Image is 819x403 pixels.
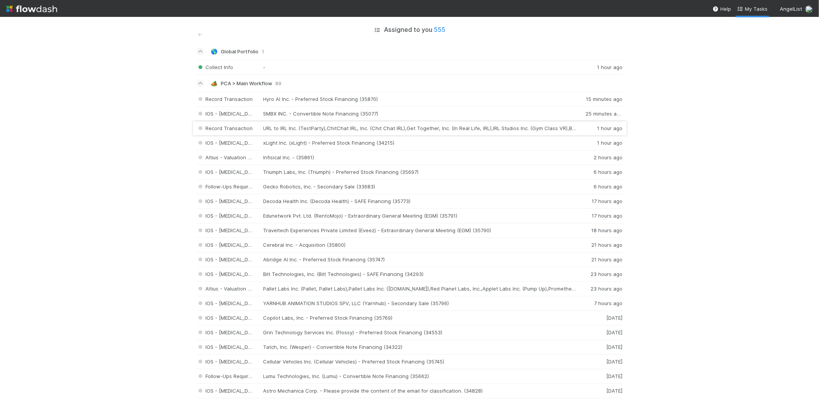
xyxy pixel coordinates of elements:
[577,227,623,234] div: 18 hours ago
[577,169,623,175] div: 6 hours ago
[263,315,577,321] div: Copilot Labs, Inc. - Preferred Stock Financing (35769)
[197,242,260,248] span: IOS - [MEDICAL_DATA]
[197,154,266,160] span: Altius - Valuation Update
[263,227,577,234] div: Traveltech Experiences Private Limited (Eveez) - Extraordinary General Meeting (EGM) (35790)
[577,213,623,219] div: 17 hours ago
[221,48,259,55] span: Global Portfolio
[577,154,623,161] div: 2 hours ago
[263,256,577,263] div: Abridge AI Inc. - Preferred Stock Financing (35747)
[197,271,260,277] span: IOS - [MEDICAL_DATA]
[263,242,577,248] div: Cerebral Inc. - Acquisition (35800)
[263,64,577,71] div: -
[263,183,577,190] div: Gecko Robotics, Inc. - Secondary Sale (33683)
[211,81,217,86] span: 🏕️
[577,96,623,102] div: 15 minutes ago
[197,286,266,292] span: Altius - Valuation Update
[577,242,623,248] div: 21 hours ago
[577,344,623,350] div: [DATE]
[434,26,446,33] span: 555
[263,358,577,365] div: Cellular Vehicles Inc. (Cellular Vehicles) - Preferred Stock Financing (35745)
[197,315,260,321] span: IOS - [MEDICAL_DATA]
[197,183,255,190] span: Follow-Ups Required
[197,329,260,335] span: IOS - [MEDICAL_DATA]
[263,140,577,146] div: xLight Inc. (xLight) - Preferred Stock Financing (34215)
[263,271,577,277] div: Bilt Technologies, Inc. (Bilt Technologies) - SAFE Financing (34293)
[263,96,577,102] div: Hyro AI Inc. - Preferred Stock Financing (35870)
[737,6,768,12] span: My Tasks
[197,256,260,263] span: IOS - [MEDICAL_DATA]
[577,64,623,71] div: 1 hour ago
[577,358,623,365] div: [DATE]
[263,111,577,117] div: SMBX INC. - Convertible Note Financing (35077)
[263,344,577,350] div: Tatch, Inc. (Wesper) - Convertible Note Financing (34322)
[577,300,623,307] div: 7 hours ago
[577,388,623,394] div: [DATE]
[577,140,623,146] div: 1 hour ago
[197,358,260,365] span: IOS - [MEDICAL_DATA]
[6,2,57,15] img: logo-inverted-e16ddd16eac7371096b0.svg
[384,26,446,34] h5: Assigned to you
[263,373,577,380] div: Lumu Technologies, Inc. (Lumu) - Convertible Note Financing (35662)
[211,49,217,55] span: 🌎
[263,286,577,292] div: Pallet Labs Inc. (Pallet, Pallet Labs),Pallet Labs Inc. ([DOMAIN_NAME]),Red Planet Labs, Inc.,App...
[221,80,273,86] span: PCA > Main Workflow
[577,198,623,205] div: 17 hours ago
[713,5,731,13] div: Help
[577,329,623,336] div: [DATE]
[197,111,260,117] span: IOS - [MEDICAL_DATA]
[276,80,282,86] span: 89
[577,183,623,190] div: 6 hours ago
[197,198,260,204] span: IOS - [MEDICAL_DATA]
[197,64,233,70] span: Collect Info
[263,198,577,205] div: Decoda Health Inc. (Decoda Health) - SAFE Financing (35773)
[197,140,260,146] span: IOS - [MEDICAL_DATA]
[197,300,260,306] span: IOS - [MEDICAL_DATA]
[577,271,623,277] div: 23 hours ago
[577,315,623,321] div: [DATE]
[577,256,623,263] div: 21 hours ago
[197,227,260,233] span: IOS - [MEDICAL_DATA]
[263,329,577,336] div: Grin Technology Services Inc. (Flossy) - Preferred Stock Financing (34553)
[197,388,260,394] span: IOS - [MEDICAL_DATA]
[197,344,260,350] span: IOS - [MEDICAL_DATA]
[577,373,623,380] div: [DATE]
[780,6,802,12] span: AngelList
[577,111,623,117] div: 25 minutes ago
[262,48,265,55] span: 1
[197,373,255,379] span: Follow-Ups Required
[263,169,577,175] div: Triumph Labs, Inc. (Triumph) - Preferred Stock Financing (35697)
[197,169,260,175] span: IOS - [MEDICAL_DATA]
[263,213,577,219] div: Edunetwork Pvt. Ltd. (RentoMojo) - Extraordinary General Meeting (EGM) (35791)
[737,5,768,13] a: My Tasks
[577,286,623,292] div: 23 hours ago
[263,154,577,161] div: Infisical Inc. - (35861)
[197,213,260,219] span: IOS - [MEDICAL_DATA]
[197,96,253,102] span: Record Transaction
[263,300,577,307] div: YARNHUB ANIMATION STUDIOS SPV, LLC (Yarnhub) - Secondary Sale (35796)
[263,388,577,394] div: Astro Mechanica Corp. - Please provide the content of the email for classification. (34828)
[805,5,813,13] img: avatar_5106bb14-94e9-4897-80de-6ae81081f36d.png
